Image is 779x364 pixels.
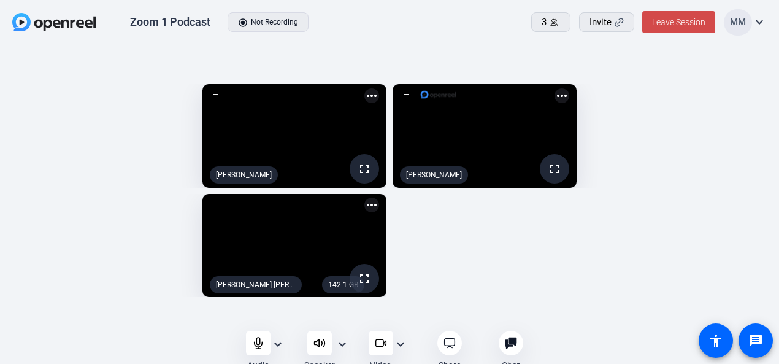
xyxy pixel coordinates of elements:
[12,13,96,31] img: OpenReel logo
[724,9,752,36] div: MM
[210,166,278,184] div: [PERSON_NAME]
[555,88,569,103] mat-icon: more_horiz
[531,12,570,32] button: 3
[589,15,612,29] span: Invite
[400,166,468,184] div: [PERSON_NAME]
[393,337,408,352] mat-icon: expand_more
[642,11,715,33] button: Leave Session
[335,337,350,352] mat-icon: expand_more
[420,88,457,101] img: logo
[547,161,562,176] mat-icon: fullscreen
[579,12,634,32] button: Invite
[708,333,723,348] mat-icon: accessibility
[210,276,302,293] div: [PERSON_NAME] [PERSON_NAME] (You)
[322,276,364,293] div: 142.1 GB
[748,333,763,348] mat-icon: message
[364,198,379,212] mat-icon: more_horiz
[357,161,372,176] mat-icon: fullscreen
[357,271,372,286] mat-icon: fullscreen
[130,15,210,29] div: Zoom 1 Podcast
[271,337,285,352] mat-icon: expand_more
[752,15,767,29] mat-icon: expand_more
[652,17,705,27] span: Leave Session
[542,15,547,29] span: 3
[364,88,379,103] mat-icon: more_horiz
